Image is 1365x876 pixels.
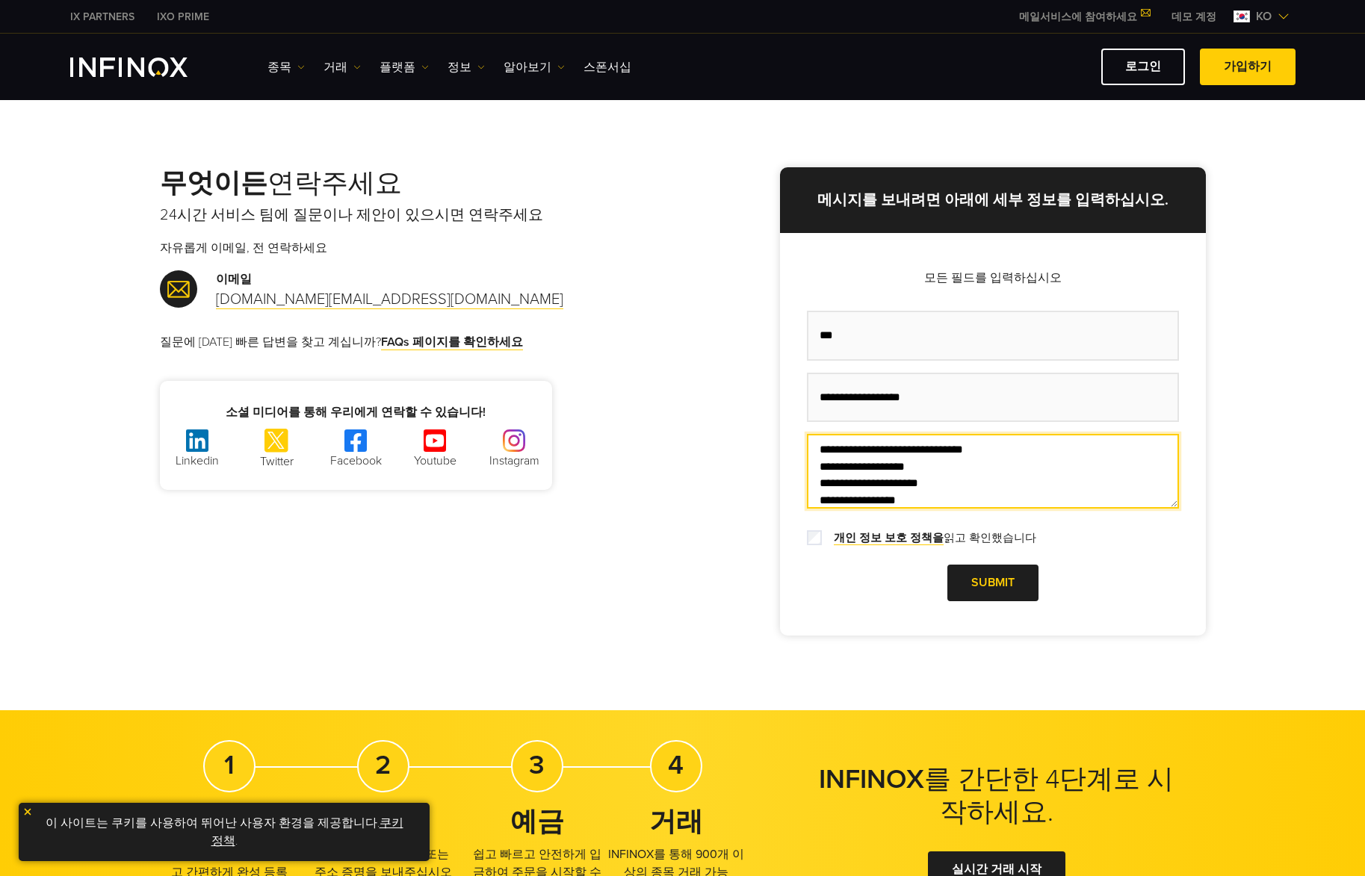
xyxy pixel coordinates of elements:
[649,806,703,838] strong: 거래
[160,452,235,470] p: Linkedin
[380,58,429,76] a: 플랫폼
[1101,49,1185,85] a: 로그인
[819,763,924,795] strong: INFINOX
[22,807,33,817] img: yellow close icon
[160,239,683,257] p: 자유롭게 이메일, 전 연락하세요
[807,269,1179,287] p: 모든 필드를 입력하십시오
[216,272,252,287] strong: 이메일
[224,749,235,781] strong: 1
[529,749,545,781] strong: 3
[817,191,1169,209] strong: 메시지를 보내려면 아래에 세부 정보를 입력하십시오.
[1160,9,1228,25] a: INFINOX MENU
[216,291,563,309] a: [DOMAIN_NAME][EMAIL_ADDRESS][DOMAIN_NAME]
[70,58,223,77] a: INFINOX Logo
[239,453,314,470] p: Twitter
[1250,7,1278,25] span: ko
[146,9,220,25] a: INFINOX
[584,58,631,76] a: 스폰서십
[324,58,361,76] a: 거래
[825,529,1036,547] label: 읽고 확인했습니다
[477,452,551,470] p: Instagram
[397,452,472,470] p: Youtube
[834,531,944,545] a: 개인 정보 보호 정책을
[668,749,684,781] strong: 4
[375,749,391,781] strong: 2
[318,452,393,470] p: Facebook
[267,58,305,76] a: 종목
[160,205,683,226] p: 24시간 서비스 팀에 질문이나 제안이 있으시면 연락주세요
[59,9,146,25] a: INFINOX
[448,58,485,76] a: 정보
[381,335,523,350] a: FAQs 페이지를 확인하세요
[1200,49,1296,85] a: 가입하기
[26,810,422,854] p: 이 사이트는 쿠키를 사용하여 뛰어난 사용자 환경을 제공합니다. .
[226,405,486,420] strong: 소셜 미디어를 통해 우리에게 연락할 수 있습니다!
[1008,10,1160,23] a: 메일서비스에 참여하세요
[160,167,683,200] h2: 연락주세요
[160,167,267,199] strong: 무엇이든
[160,333,683,351] p: 질문에 [DATE] 빠른 답변을 찾고 계십니까?
[510,806,564,838] strong: 예금
[504,58,565,76] a: 알아보기
[810,763,1183,829] h2: 를 간단한 4단계로 시작하세요.
[947,565,1039,601] a: Submit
